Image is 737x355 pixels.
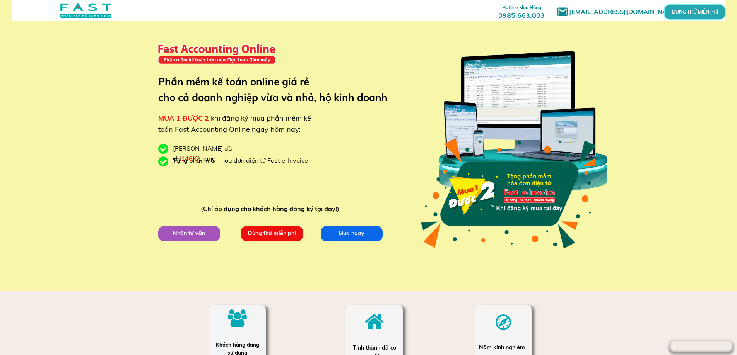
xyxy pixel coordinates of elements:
div: Năm kinh nghiệm [479,343,527,352]
div: [PERSON_NAME] đãi chỉ /tháng [173,144,274,163]
p: DÙNG THỬ MIỄN PHÍ [686,10,704,14]
p: Nhận tư vấn [158,226,220,241]
h1: [EMAIL_ADDRESS][DOMAIN_NAME] [569,7,683,17]
div: Tặng phần mềm hóa đơn điện tử Fast e-Invoice [173,156,314,166]
span: MUA 1 ĐƯỢC 2 [158,114,209,122]
p: Dùng thử miễn phí [241,226,303,241]
span: Hotline Mua Hàng [502,5,541,10]
h3: 0985.663.003 [490,3,553,19]
div: (Chỉ áp dụng cho khách hàng đăng ký tại đây!) [201,204,343,214]
h3: Phần mềm kế toán online giá rẻ cho cả doanh nghiệp vừa và nhỏ, hộ kinh doanh [158,74,399,106]
span: khi đăng ký mua phần mềm kế toán Fast Accounting Online ngay hôm nay: [158,114,311,134]
span: 146K [181,155,197,162]
p: Mua ngay [320,226,382,241]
